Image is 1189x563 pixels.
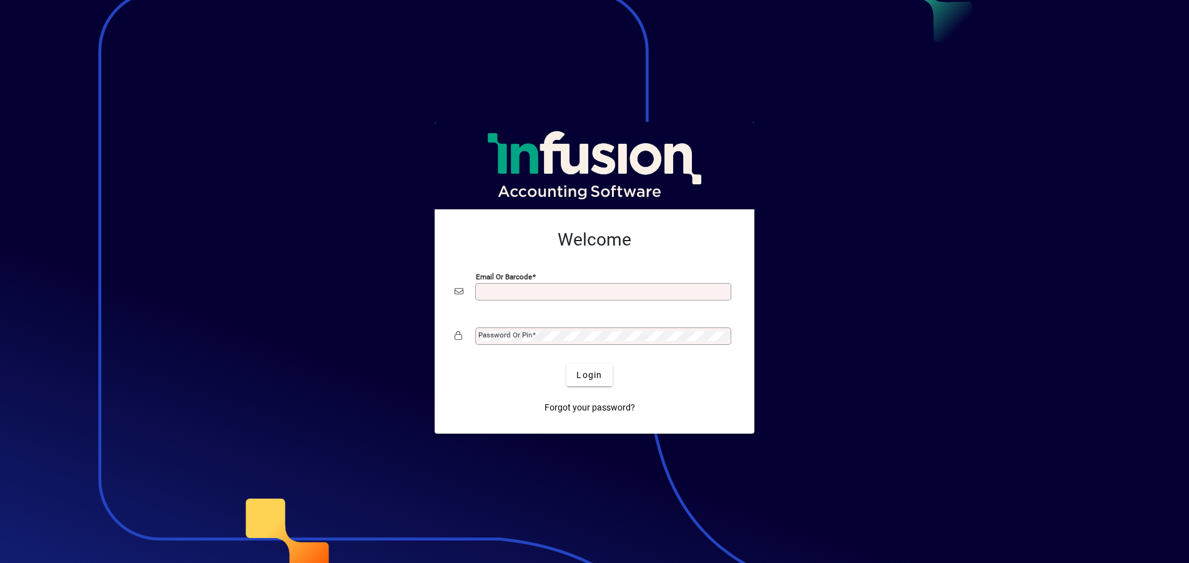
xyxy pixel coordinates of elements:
[455,229,734,251] h2: Welcome
[566,364,612,386] button: Login
[545,401,635,414] span: Forgot your password?
[540,396,640,419] a: Forgot your password?
[478,331,532,339] mat-label: Password or Pin
[576,369,602,382] span: Login
[476,272,532,281] mat-label: Email or Barcode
